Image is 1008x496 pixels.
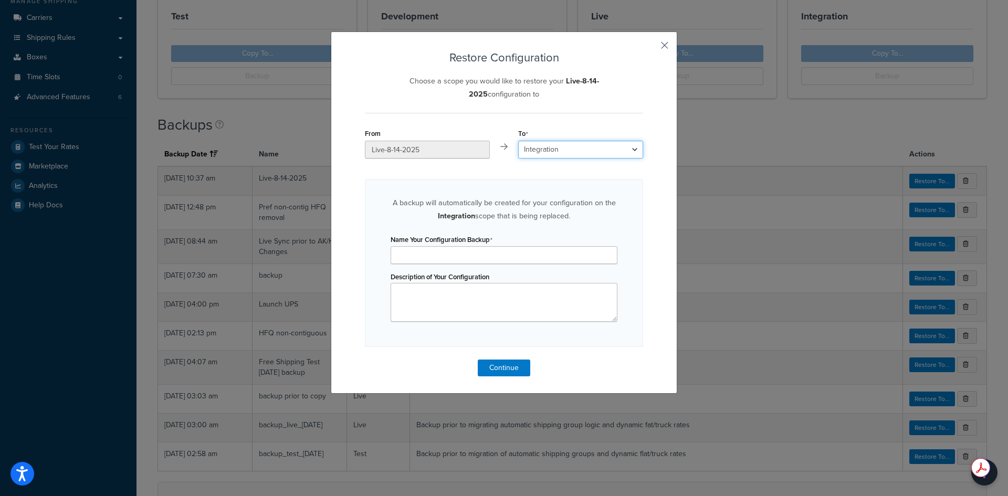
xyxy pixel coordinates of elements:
[518,130,528,138] label: To
[438,210,475,221] strong: Integration
[391,236,492,244] label: Name Your Configuration Backup
[469,75,599,99] strong: Live-8-14-2025
[407,75,602,100] p: Choose a scope you would like to restore your configuration to
[478,360,530,376] button: Continue
[365,51,643,64] h3: Restore Configuration
[391,273,489,281] label: Description of Your Configuration
[365,130,381,138] label: From
[391,196,617,222] p: A backup will automatically be created for your configuration on the scope that is being replaced.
